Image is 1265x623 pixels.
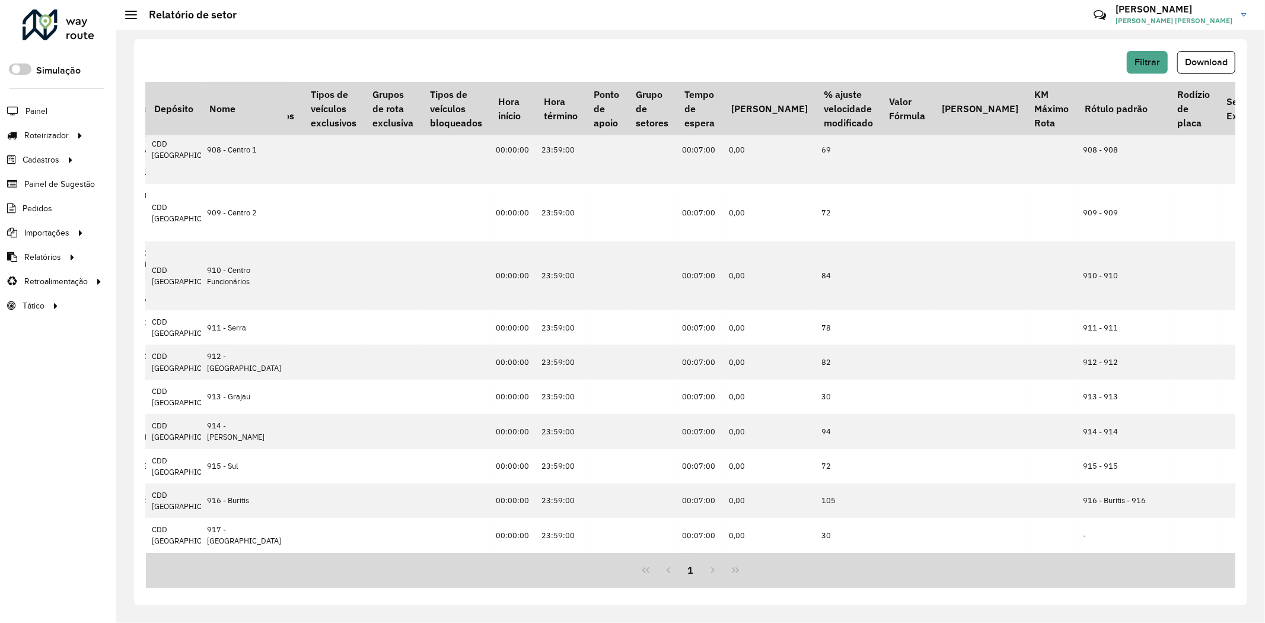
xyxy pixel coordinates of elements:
[201,380,288,414] td: 913 - Grajau
[490,82,536,135] th: Hora início
[933,82,1026,135] th: [PERSON_NAME]
[490,414,536,449] td: 00:00:00
[536,484,585,518] td: 23:59:00
[201,518,288,552] td: 917 - [GEOGRAPHIC_DATA]
[677,449,723,484] td: 00:07:00
[146,414,232,449] td: CDD [GEOGRAPHIC_DATA]
[723,518,815,552] td: 0,00
[723,484,815,518] td: 0,00
[146,241,232,310] td: CDD [GEOGRAPHIC_DATA]
[1127,51,1168,74] button: Filtrar
[1077,82,1170,135] th: Rótulo padrão
[815,414,881,449] td: 94
[146,82,232,135] th: Depósito
[1077,518,1170,552] td: -
[146,518,232,552] td: CDD [GEOGRAPHIC_DATA]
[723,380,815,414] td: 0,00
[815,82,881,135] th: % ajuste velocidade modificado
[815,345,881,379] td: 82
[536,345,585,379] td: 23:59:00
[1116,15,1232,26] span: [PERSON_NAME] [PERSON_NAME]
[627,82,676,135] th: Grupo de setores
[36,63,81,78] label: Simulação
[1135,57,1160,67] span: Filtrar
[723,241,815,310] td: 0,00
[536,518,585,552] td: 23:59:00
[1077,310,1170,345] td: 911 - 911
[1077,484,1170,518] td: 916 - Buritis - 916
[146,184,232,241] td: CDD [GEOGRAPHIC_DATA]
[723,310,815,345] td: 0,00
[1077,115,1170,184] td: 908 - 908
[723,449,815,484] td: 0,00
[23,154,59,166] span: Cadastros
[146,484,232,518] td: CDD [GEOGRAPHIC_DATA]
[1027,82,1077,135] th: KM Máximo Rota
[723,345,815,379] td: 0,00
[815,380,881,414] td: 30
[536,380,585,414] td: 23:59:00
[815,184,881,241] td: 72
[1177,51,1235,74] button: Download
[536,241,585,310] td: 23:59:00
[677,310,723,345] td: 00:07:00
[677,380,723,414] td: 00:07:00
[815,310,881,345] td: 78
[680,559,702,581] button: 1
[815,484,881,518] td: 105
[1116,4,1232,15] h3: [PERSON_NAME]
[23,202,52,215] span: Pedidos
[536,310,585,345] td: 23:59:00
[815,518,881,552] td: 30
[1077,380,1170,414] td: 913 - 913
[490,184,536,241] td: 00:00:00
[677,184,723,241] td: 00:07:00
[201,241,288,310] td: 910 - Centro Funcionários
[536,82,585,135] th: Hora término
[586,82,627,135] th: Ponto de apoio
[146,380,232,414] td: CDD [GEOGRAPHIC_DATA]
[677,115,723,184] td: 00:07:00
[1170,82,1218,135] th: Rodízio de placa
[723,82,815,135] th: [PERSON_NAME]
[24,227,69,239] span: Importações
[24,178,95,190] span: Painel de Sugestão
[201,310,288,345] td: 911 - Serra
[146,310,232,345] td: CDD [GEOGRAPHIC_DATA]
[815,449,881,484] td: 72
[1077,449,1170,484] td: 915 - 915
[201,414,288,449] td: 914 - [PERSON_NAME]
[24,275,88,288] span: Retroalimentação
[146,115,232,184] td: CDD [GEOGRAPHIC_DATA]
[146,449,232,484] td: CDD [GEOGRAPHIC_DATA]
[1077,241,1170,310] td: 910 - 910
[365,82,422,135] th: Grupos de rota exclusiva
[490,310,536,345] td: 00:00:00
[490,484,536,518] td: 00:00:00
[23,300,44,312] span: Tático
[26,105,47,117] span: Painel
[490,518,536,552] td: 00:00:00
[201,484,288,518] td: 916 - Buritis
[536,184,585,241] td: 23:59:00
[137,8,237,21] h2: Relatório de setor
[677,241,723,310] td: 00:07:00
[201,449,288,484] td: 915 - Sul
[201,184,288,241] td: 909 - Centro 2
[146,345,232,379] td: CDD [GEOGRAPHIC_DATA]
[536,449,585,484] td: 23:59:00
[1077,184,1170,241] td: 909 - 909
[490,380,536,414] td: 00:00:00
[490,345,536,379] td: 00:00:00
[677,414,723,449] td: 00:07:00
[536,414,585,449] td: 23:59:00
[490,241,536,310] td: 00:00:00
[723,414,815,449] td: 0,00
[881,82,933,135] th: Valor Fórmula
[1077,414,1170,449] td: 914 - 914
[1077,345,1170,379] td: 912 - 912
[201,82,288,135] th: Nome
[723,115,815,184] td: 0,00
[24,251,61,263] span: Relatórios
[677,345,723,379] td: 00:07:00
